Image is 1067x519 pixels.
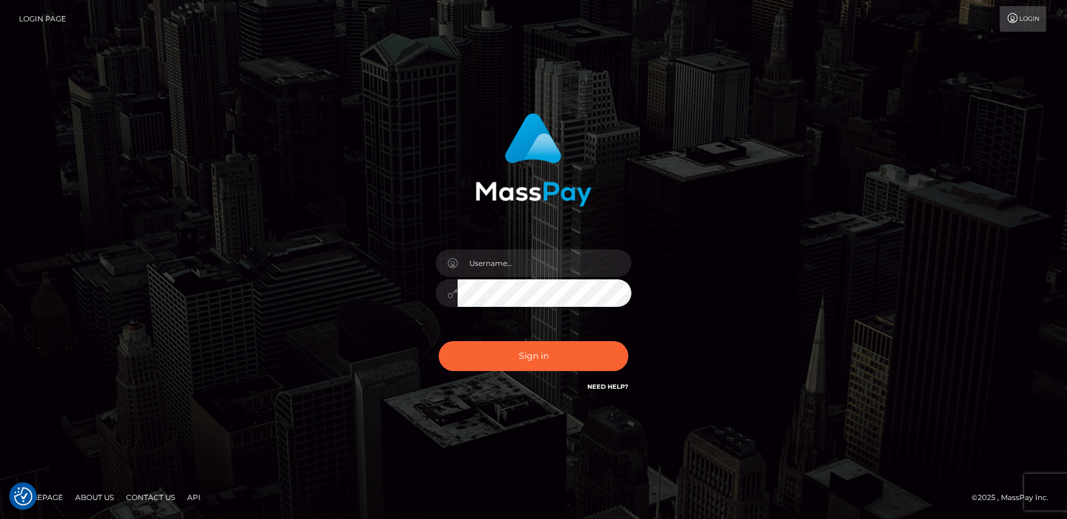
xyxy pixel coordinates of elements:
a: Homepage [13,488,68,507]
a: Contact Us [121,488,180,507]
a: Login [1000,6,1046,32]
div: © 2025 , MassPay Inc. [972,491,1058,504]
a: Login Page [19,6,66,32]
input: Username... [458,249,631,277]
img: Revisit consent button [14,487,32,506]
button: Consent Preferences [14,487,32,506]
a: Need Help? [587,383,628,391]
button: Sign in [439,341,628,371]
a: About Us [70,488,119,507]
a: API [182,488,206,507]
img: MassPay Login [475,113,592,207]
